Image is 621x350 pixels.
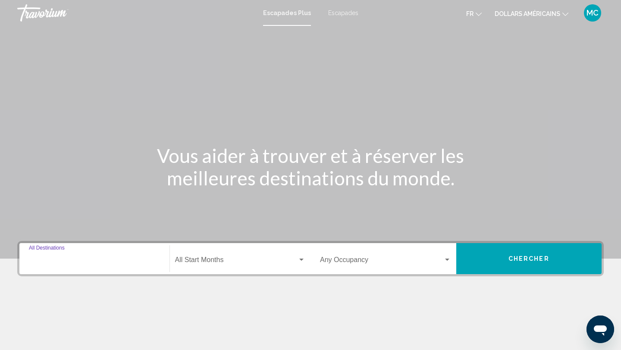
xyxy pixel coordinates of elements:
font: fr [466,10,474,17]
button: Changer de devise [495,7,568,20]
button: Menu utilisateur [581,4,604,22]
a: Escapades [328,9,358,16]
font: dollars américains [495,10,560,17]
a: Travorium [17,4,254,22]
div: Widget de recherche [19,243,602,274]
button: Chercher [456,243,602,274]
font: MC [586,8,599,17]
button: Changer de langue [466,7,482,20]
span: Chercher [508,256,549,262]
iframe: Bouton de lancement de la fenêtre de messagerie [586,316,614,343]
h1: Vous aider à trouver et à réserver les meilleures destinations du monde. [149,144,472,189]
a: Escapades Plus [263,9,311,16]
